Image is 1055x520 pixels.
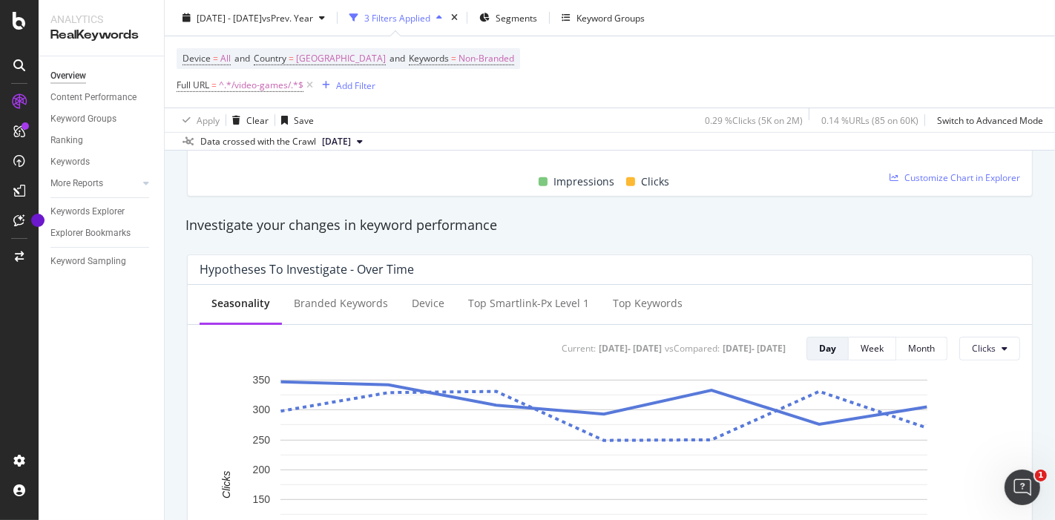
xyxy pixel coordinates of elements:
span: Customize Chart in Explorer [904,171,1020,184]
div: Save [294,113,314,126]
div: More Reports [50,176,103,191]
span: Segments [496,11,537,24]
div: Device [412,296,444,311]
span: ^.*/video-games/.*$ [219,75,303,96]
button: Add Filter [316,76,375,94]
div: Keywords [50,154,90,170]
div: vs Compared : [665,342,720,355]
span: Impressions [553,173,614,191]
a: Keywords [50,154,154,170]
text: 250 [253,434,271,446]
div: Seasonality [211,296,270,311]
div: Investigate your changes in keyword performance [185,216,1034,235]
text: 300 [253,404,271,415]
button: Switch to Advanced Mode [931,108,1043,132]
div: Apply [197,113,220,126]
div: [DATE] - [DATE] [723,342,786,355]
a: Overview [50,68,154,84]
div: Content Performance [50,90,137,105]
span: Non-Branded [459,48,514,69]
text: 200 [253,464,271,475]
a: Ranking [50,133,154,148]
a: Keyword Groups [50,111,154,127]
button: Clicks [959,337,1020,361]
div: 0.29 % Clicks ( 5K on 2M ) [705,113,803,126]
div: Keywords Explorer [50,204,125,220]
span: Keywords [409,52,449,65]
div: Clear [246,113,269,126]
a: Keywords Explorer [50,204,154,220]
div: Top smartlink-px Level 1 [468,296,589,311]
span: Clicks [972,342,996,355]
button: Segments [473,6,543,30]
span: = [213,52,218,65]
button: Clear [226,108,269,132]
div: Add Filter [336,79,375,91]
div: Keyword Groups [50,111,116,127]
div: 0.14 % URLs ( 85 on 60K ) [821,113,918,126]
div: Analytics [50,12,152,27]
div: Ranking [50,133,83,148]
text: Clicks [220,471,232,498]
span: 2025 Aug. 15th [322,135,351,148]
span: 1 [1035,470,1047,481]
div: RealKeywords [50,27,152,44]
button: Week [849,337,896,361]
span: and [234,52,250,65]
div: 3 Filters Applied [364,11,430,24]
div: times [448,10,461,25]
button: [DATE] [316,133,369,151]
div: Explorer Bookmarks [50,226,131,241]
button: Keyword Groups [556,6,651,30]
div: Current: [562,342,596,355]
span: Full URL [177,79,209,91]
button: Month [896,337,947,361]
span: and [390,52,405,65]
div: Overview [50,68,86,84]
button: Day [806,337,849,361]
a: Keyword Sampling [50,254,154,269]
div: Branded Keywords [294,296,388,311]
a: Customize Chart in Explorer [890,171,1020,184]
button: [DATE] - [DATE]vsPrev. Year [177,6,331,30]
div: Data crossed with the Crawl [200,135,316,148]
span: [GEOGRAPHIC_DATA] [296,48,386,69]
span: = [451,52,456,65]
span: All [220,48,231,69]
div: Keyword Sampling [50,254,126,269]
button: Apply [177,108,220,132]
iframe: Intercom live chat [1005,470,1040,505]
div: Week [861,342,884,355]
span: Clicks [641,173,669,191]
div: Hypotheses to Investigate - Over Time [200,262,414,277]
div: [DATE] - [DATE] [599,342,662,355]
a: Content Performance [50,90,154,105]
div: Keyword Groups [576,11,645,24]
span: [DATE] - [DATE] [197,11,262,24]
button: 3 Filters Applied [344,6,448,30]
text: 150 [253,493,271,505]
div: Tooltip anchor [31,214,45,227]
div: Day [819,342,836,355]
span: = [211,79,217,91]
div: Month [908,342,935,355]
button: Save [275,108,314,132]
a: More Reports [50,176,139,191]
span: Device [183,52,211,65]
div: Switch to Advanced Mode [937,113,1043,126]
span: vs Prev. Year [262,11,313,24]
span: = [289,52,294,65]
a: Explorer Bookmarks [50,226,154,241]
div: Top Keywords [613,296,683,311]
text: 350 [253,374,271,386]
span: Country [254,52,286,65]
